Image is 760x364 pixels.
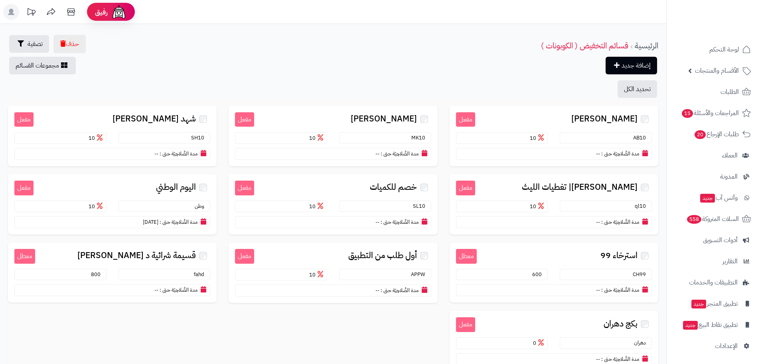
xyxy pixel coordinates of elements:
[604,319,638,328] span: بكج دهران
[456,181,475,195] small: مفعل
[721,86,739,97] span: الطلبات
[456,249,477,264] small: معطل
[229,243,437,303] a: مفعل أول طلب من التطبيق APPW 10 مدة الصَّلاحِيَة حتى : --
[375,286,379,294] span: --
[571,114,638,123] span: [PERSON_NAME]
[191,134,208,141] small: SH10
[77,251,196,260] span: قسيمة شرائية د [PERSON_NAME]
[14,181,34,195] small: مفعل
[671,103,755,123] a: المراجعات والأسئلة15
[722,150,738,161] span: العملاء
[8,243,217,302] a: معطل قسيمة شرائية د [PERSON_NAME] fahd 800 مدة الصَّلاحِيَة حتى : --
[95,7,108,17] span: رفيق
[596,286,600,294] span: --
[686,215,702,224] span: 558
[671,82,755,101] a: الطلبات
[635,202,650,210] small: ql10
[715,340,738,352] span: الإعدادات
[21,4,41,22] a: تحديثات المنصة
[375,150,379,157] span: --
[689,277,738,288] span: التطبيقات والخدمات
[111,4,127,20] img: ai-face.png
[450,174,658,235] a: مفعل [PERSON_NAME]| تغطيات الليث ql10 10 مدة الصَّلاحِيَة حتى : --
[596,150,600,157] span: --
[235,249,254,264] small: مفعل
[699,192,738,203] span: وآتس آب
[9,57,76,74] a: مجموعات القسائم
[156,183,196,192] span: اليوم الوطني
[522,183,638,192] span: [PERSON_NAME]| تغطيات الليث
[143,218,158,226] span: [DATE]
[691,298,738,309] span: تطبيق المتجر
[671,315,755,334] a: تطبيق نقاط البيعجديد
[411,271,429,278] small: APPW
[229,174,437,235] a: مفعل خصم للكميات SL10 10 مدة الصَّلاحِيَة حتى : --
[601,286,639,294] small: مدة الصَّلاحِيَة حتى :
[381,218,418,226] small: مدة الصَّلاحِيَة حتى :
[601,218,639,226] small: مدة الصَّلاحِيَة حتى :
[709,44,739,55] span: لوحة التحكم
[235,112,254,127] small: مفعل
[28,39,43,49] span: تصفية
[596,218,600,226] span: --
[633,134,650,141] small: AB10
[309,134,325,142] span: 10
[14,112,34,127] small: مفعل
[89,134,105,142] span: 10
[618,80,657,98] button: تحديد الكل
[154,286,158,294] span: --
[450,106,658,166] a: مفعل [PERSON_NAME] AB10 10 مدة الصَّلاحِيَة حتى : --
[681,107,739,119] span: المراجعات والأسئلة
[8,174,217,235] a: مفعل اليوم الوطني وطن 10 مدة الصَّلاحِيَة حتى : [DATE]
[9,35,49,53] button: تصفية
[541,40,628,52] a: قسائم التخفيض ( الكوبونات )
[671,146,755,165] a: العملاء
[671,188,755,207] a: وآتس آبجديد
[160,150,197,157] small: مدة الصَّلاحِيَة حتى :
[671,294,755,313] a: تطبيق المتجرجديد
[533,339,546,347] span: 0
[450,243,658,302] a: معطل استرخاء 99 CH99 600 مدة الصَّلاحِيَة حتى : --
[229,106,437,166] a: مفعل [PERSON_NAME] MK10 10 مدة الصَّلاحِيَة حتى : --
[89,203,105,210] span: 10
[309,271,325,278] span: 10
[413,202,429,210] small: SL10
[671,273,755,292] a: التطبيقات والخدمات
[633,271,650,278] small: CH99
[706,13,752,30] img: logo-2.png
[671,125,755,144] a: طلبات الإرجاع20
[694,130,706,139] span: 20
[194,271,208,278] small: fahd
[691,300,706,308] span: جديد
[601,355,639,363] small: مدة الصَّلاحِيَة حتى :
[14,249,35,264] small: معطل
[530,203,546,210] span: 10
[671,209,755,229] a: السلات المتروكة558
[456,317,475,332] small: مفعل
[381,286,418,294] small: مدة الصَّلاحِيَة حتى :
[671,231,755,250] a: أدوات التسويق
[671,167,755,186] a: المدونة
[671,336,755,356] a: الإعدادات
[671,252,755,271] a: التقارير
[456,112,475,127] small: مفعل
[671,40,755,59] a: لوحة التحكم
[309,203,325,210] span: 10
[686,213,739,225] span: السلات المتروكة
[634,339,650,346] small: دهران
[601,150,639,157] small: مدة الصَّلاحِيَة حتى :
[720,171,738,182] span: المدونة
[682,319,738,330] span: تطبيق نقاط البيع
[530,134,546,142] span: 10
[91,271,105,278] span: 800
[8,106,217,166] a: مفعل شهد [PERSON_NAME] SH10 10 مدة الصَّلاحِيَة حتى : --
[683,321,698,330] span: جديد
[381,150,418,157] small: مدة الصَّلاحِيَة حتى :
[235,181,254,195] small: مفعل
[694,129,739,140] span: طلبات الإرجاع
[600,251,638,260] span: استرخاء 99
[532,271,546,278] span: 600
[695,65,739,76] span: الأقسام والمنتجات
[375,218,379,226] span: --
[195,202,208,210] small: وطن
